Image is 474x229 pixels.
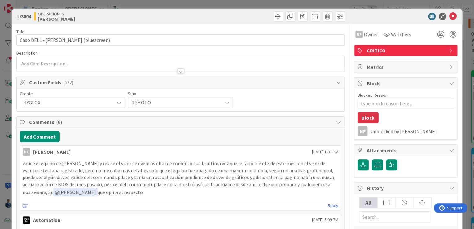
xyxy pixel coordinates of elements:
span: History [367,184,446,192]
input: type card name here... [16,34,345,46]
button: Block [358,112,379,123]
p: valide el equipo de [PERSON_NAME] y revise el visor de eventos ella me comento que la ultima vez ... [23,160,338,196]
span: Attachments [367,147,446,154]
span: Watchers [391,31,411,38]
button: Add Comment [20,131,60,142]
div: NF [358,126,367,136]
label: Title [16,29,24,34]
span: [PERSON_NAME] [55,189,96,195]
div: Sitio [128,91,233,96]
div: All [359,197,377,208]
span: Comments [29,118,333,126]
a: Reply [328,202,338,209]
div: Automation [33,216,60,224]
span: CRITICO [367,47,446,54]
b: 3604 [21,13,31,20]
span: Support [13,1,28,8]
div: [PERSON_NAME] [33,148,71,156]
span: REMOTO [131,98,219,107]
span: ( 2/2 ) [63,79,73,86]
div: Cliente [20,91,125,96]
span: OPERACIONES [38,11,75,16]
span: Metrics [367,63,446,71]
span: [DATE] 1:07 PM [312,149,338,155]
span: Owner [364,31,378,38]
span: Custom Fields [29,79,333,86]
div: NF [23,148,30,156]
b: [PERSON_NAME] [38,16,75,21]
span: HYGLOX [23,98,111,107]
label: Blocked Reason [358,92,388,98]
span: ( 6 ) [56,119,62,125]
span: ID [16,13,31,20]
span: [DATE] 5:09 PM [312,217,338,223]
span: Description [16,50,38,56]
span: @ [55,189,59,195]
div: NF [355,31,363,38]
input: Search... [359,211,431,222]
span: Block [367,80,446,87]
div: Unblocked by [PERSON_NAME] [371,129,454,134]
